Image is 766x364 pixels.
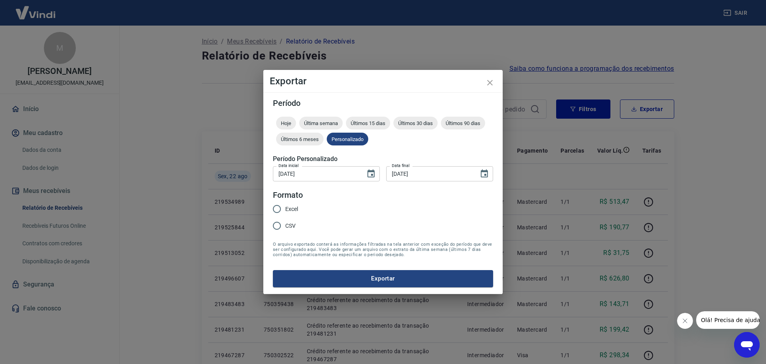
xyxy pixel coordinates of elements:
button: close [480,73,499,92]
button: Choose date, selected date is 22 de ago de 2025 [476,166,492,182]
button: Exportar [273,270,493,287]
button: Choose date, selected date is 22 de ago de 2025 [363,166,379,182]
div: Última semana [299,117,343,129]
h5: Período Personalizado [273,155,493,163]
span: Última semana [299,120,343,126]
span: Últimos 90 dias [441,120,485,126]
div: Últimos 15 dias [346,117,390,129]
label: Data inicial [278,163,299,169]
span: Últimos 30 dias [393,120,438,126]
label: Data final [392,163,410,169]
div: Últimos 6 meses [276,133,324,145]
h4: Exportar [270,76,496,86]
input: DD/MM/YYYY [273,166,360,181]
iframe: Fechar mensagem [677,313,693,329]
div: Personalizado [327,133,368,145]
iframe: Mensagem da empresa [696,311,760,329]
span: Últimos 6 meses [276,136,324,142]
span: CSV [285,222,296,230]
legend: Formato [273,189,303,201]
span: Excel [285,205,298,213]
span: O arquivo exportado conterá as informações filtradas na tela anterior com exceção do período que ... [273,242,493,257]
h5: Período [273,99,493,107]
iframe: Botão para abrir a janela de mensagens [734,332,760,358]
span: Últimos 15 dias [346,120,390,126]
div: Hoje [276,117,296,129]
span: Hoje [276,120,296,126]
span: Olá! Precisa de ajuda? [5,6,67,12]
div: Últimos 30 dias [393,117,438,129]
input: DD/MM/YYYY [386,166,473,181]
span: Personalizado [327,136,368,142]
div: Últimos 90 dias [441,117,485,129]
